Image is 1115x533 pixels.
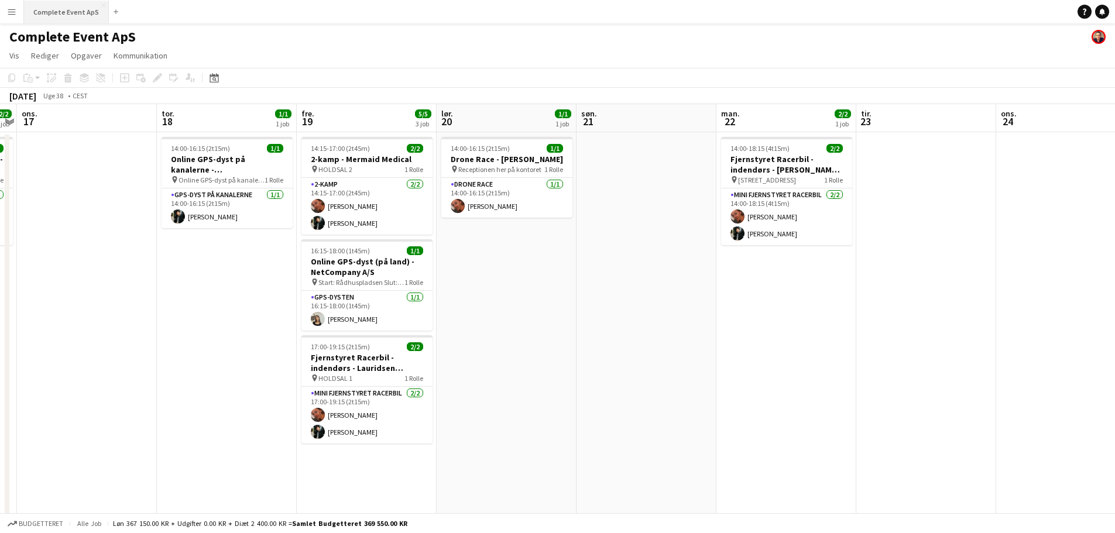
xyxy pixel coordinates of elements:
[835,109,851,118] span: 2/2
[458,165,541,174] span: Receptionen her på kontoret
[738,176,796,184] span: [STREET_ADDRESS]
[719,115,740,128] span: 22
[721,188,852,245] app-card-role: Mini Fjernstyret Racerbil2/214:00-18:15 (4t15m)[PERSON_NAME][PERSON_NAME]
[547,144,563,153] span: 1/1
[292,519,407,528] span: Samlet budgetteret 369 550.00 KR
[24,1,109,23] button: Complete Event ApS
[440,115,453,128] span: 20
[276,119,291,128] div: 1 job
[9,28,136,46] h1: Complete Event ApS
[441,154,572,164] h3: Drone Race - [PERSON_NAME]
[109,48,172,63] a: Kommunikation
[179,176,265,184] span: Online GPS-dyst på kanalerne
[162,108,174,119] span: tor.
[407,246,423,255] span: 1/1
[301,137,433,235] app-job-card: 14:15-17:00 (2t45m)2/22-kamp - Mermaid Medical HOLDSAL 21 Rolle2-kamp2/214:15-17:00 (2t45m)[PERSO...
[824,176,843,184] span: 1 Rolle
[301,387,433,443] app-card-role: Mini Fjernstyret Racerbil2/217:00-19:15 (2t15m)[PERSON_NAME][PERSON_NAME]
[162,154,293,175] h3: Online GPS-dyst på kanalerne - [GEOGRAPHIC_DATA]
[835,119,850,128] div: 1 job
[555,109,571,118] span: 1/1
[9,50,19,61] span: Vis
[826,144,843,153] span: 2/2
[5,48,24,63] a: Vis
[162,188,293,228] app-card-role: GPS-dyst på kanalerne1/114:00-16:15 (2t15m)[PERSON_NAME]
[407,342,423,351] span: 2/2
[265,176,283,184] span: 1 Rolle
[20,115,37,128] span: 17
[721,137,852,245] app-job-card: 14:00-18:15 (4t15m)2/2Fjernstyret Racerbil - indendørs - [PERSON_NAME] A/S [STREET_ADDRESS]1 Roll...
[301,256,433,277] h3: Online GPS-dyst (på land) - NetCompany A/S
[301,108,314,119] span: fre.
[171,144,230,153] span: 14:00-16:15 (2t15m)
[75,519,103,528] span: Alle job
[301,352,433,373] h3: Fjernstyret Racerbil - indendørs - Lauridsen Handel & Import
[301,335,433,443] app-job-card: 17:00-19:15 (2t15m)2/2Fjernstyret Racerbil - indendørs - Lauridsen Handel & Import HOLDSAL 11 Rol...
[162,137,293,228] app-job-card: 14:00-16:15 (2t15m)1/1Online GPS-dyst på kanalerne - [GEOGRAPHIC_DATA] Online GPS-dyst på kanaler...
[404,374,423,383] span: 1 Rolle
[415,109,431,118] span: 5/5
[451,144,510,153] span: 14:00-16:15 (2t15m)
[31,50,59,61] span: Rediger
[555,119,571,128] div: 1 job
[581,108,597,119] span: søn.
[416,119,431,128] div: 3 job
[407,144,423,153] span: 2/2
[579,115,597,128] span: 21
[301,239,433,331] app-job-card: 16:15-18:00 (1t45m)1/1Online GPS-dyst (på land) - NetCompany A/S Start: Rådhuspladsen Slut: Rådhu...
[114,50,167,61] span: Kommunikation
[1001,108,1017,119] span: ons.
[318,278,404,287] span: Start: Rådhuspladsen Slut: Rådhuspladsen
[311,342,370,351] span: 17:00-19:15 (2t15m)
[39,91,68,100] span: Uge 38
[999,115,1017,128] span: 24
[544,165,563,174] span: 1 Rolle
[301,291,433,331] app-card-role: GPS-dysten1/116:15-18:00 (1t45m)[PERSON_NAME]
[318,165,352,174] span: HOLDSAL 2
[301,154,433,164] h3: 2-kamp - Mermaid Medical
[1092,30,1106,44] app-user-avatar: Christian Brøckner
[300,115,314,128] span: 19
[721,154,852,175] h3: Fjernstyret Racerbil - indendørs - [PERSON_NAME] A/S
[113,519,407,528] div: Løn 367 150.00 KR + Udgifter 0.00 KR + Diæt 2 400.00 KR =
[730,144,790,153] span: 14:00-18:15 (4t15m)
[71,50,102,61] span: Opgaver
[66,48,107,63] a: Opgaver
[275,109,291,118] span: 1/1
[311,246,370,255] span: 16:15-18:00 (1t45m)
[859,115,872,128] span: 23
[9,90,36,102] div: [DATE]
[441,108,453,119] span: lør.
[441,137,572,218] app-job-card: 14:00-16:15 (2t15m)1/1Drone Race - [PERSON_NAME] Receptionen her på kontoret1 RolleDrone Race1/11...
[22,108,37,119] span: ons.
[267,144,283,153] span: 1/1
[861,108,872,119] span: tir.
[311,144,370,153] span: 14:15-17:00 (2t45m)
[160,115,174,128] span: 18
[404,278,423,287] span: 1 Rolle
[318,374,352,383] span: HOLDSAL 1
[721,108,740,119] span: man.
[26,48,64,63] a: Rediger
[73,91,88,100] div: CEST
[301,178,433,235] app-card-role: 2-kamp2/214:15-17:00 (2t45m)[PERSON_NAME][PERSON_NAME]
[441,178,572,218] app-card-role: Drone Race1/114:00-16:15 (2t15m)[PERSON_NAME]
[404,165,423,174] span: 1 Rolle
[19,520,63,528] span: Budgetteret
[6,517,65,530] button: Budgetteret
